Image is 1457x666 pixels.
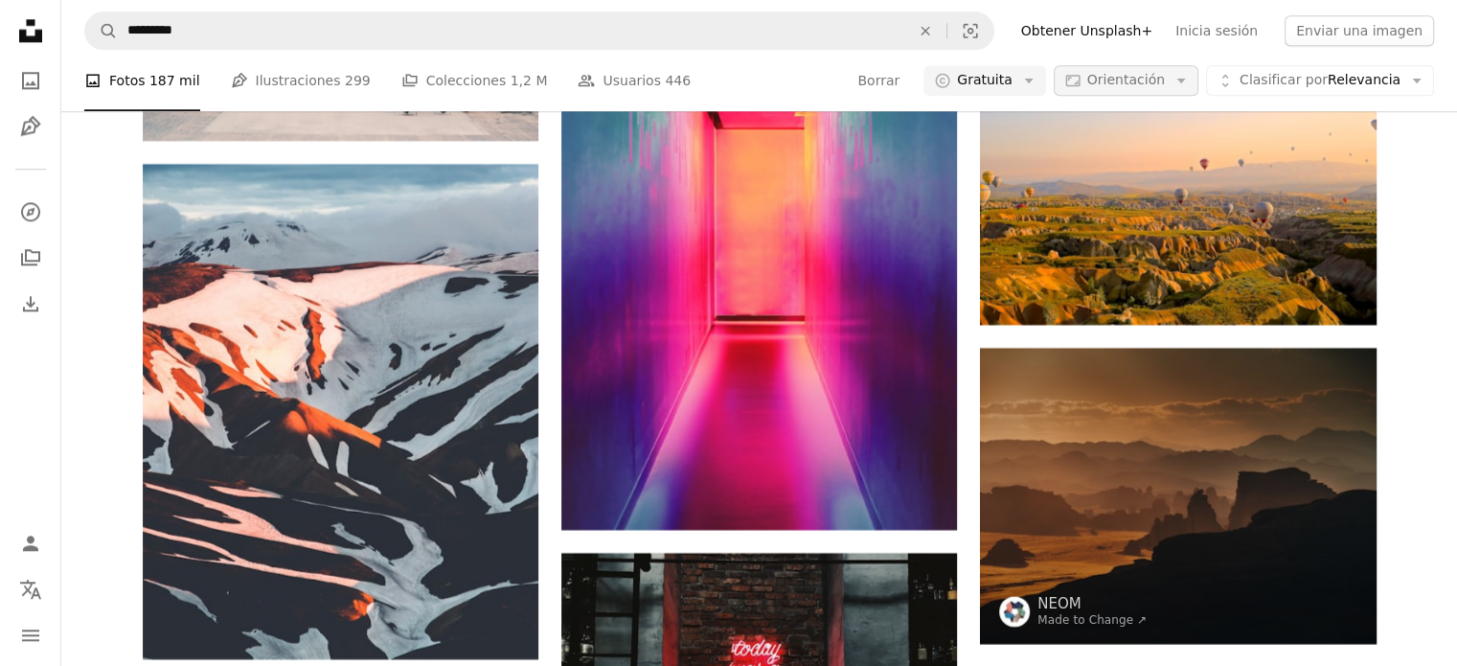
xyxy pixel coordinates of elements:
[665,70,691,91] span: 446
[11,11,50,54] a: Inicio — Unsplash
[11,107,50,146] a: Ilustraciones
[561,223,957,241] a: multicolored hallway
[11,524,50,563] a: Iniciar sesión / Registrarse
[84,11,994,50] form: Encuentra imágenes en todo el sitio
[980,184,1376,201] a: hot air balloon contest
[11,616,50,655] button: Menú
[231,50,371,111] a: Ilustraciones 299
[11,61,50,100] a: Fotos
[578,50,691,111] a: Usuarios 446
[904,12,946,49] button: Borrar
[143,164,538,659] img: snow capped mountain during golden hour
[1240,72,1328,87] span: Clasificar por
[1285,15,1434,46] button: Enviar una imagen
[1087,72,1165,87] span: Orientación
[980,348,1376,644] img: el sol se está poniendo sobre una cadena montañosa
[11,239,50,277] a: Colecciones
[1037,594,1147,613] a: NEOM
[1206,65,1434,96] button: Clasificar porRelevancia
[511,70,548,91] span: 1,2 M
[1164,15,1269,46] a: Inicia sesión
[345,70,371,91] span: 299
[1037,613,1147,627] a: Made to Change ↗
[1240,71,1400,90] span: Relevancia
[999,596,1030,627] img: Ve al perfil de NEOM
[957,71,1013,90] span: Gratuita
[11,570,50,609] button: Idioma
[1054,65,1198,96] button: Orientación
[1010,15,1164,46] a: Obtener Unsplash+
[923,65,1046,96] button: Gratuita
[143,402,538,420] a: snow capped mountain during golden hour
[401,50,548,111] a: Colecciones 1,2 M
[947,12,993,49] button: Búsqueda visual
[856,65,900,96] button: Borrar
[11,285,50,323] a: Historial de descargas
[11,193,50,231] a: Explorar
[980,487,1376,504] a: el sol se está poniendo sobre una cadena montañosa
[980,60,1376,324] img: hot air balloon contest
[85,12,118,49] button: Buscar en Unsplash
